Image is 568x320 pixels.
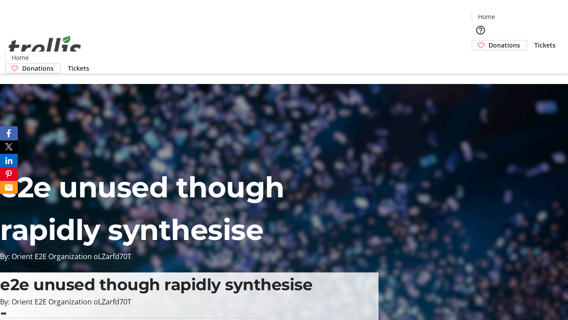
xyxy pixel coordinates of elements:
[6,53,34,62] a: Home
[12,53,29,62] span: Home
[5,63,61,73] a: Donations
[472,21,489,39] button: Help
[472,50,489,68] button: Cart
[527,40,563,50] a: Tickets
[5,26,84,70] img: Orient E2E Organization oLZarfd70T's Logo
[22,64,54,73] span: Donations
[489,40,520,50] span: Donations
[472,40,527,50] a: Donations
[472,12,501,21] a: Home
[61,64,96,73] a: Tickets
[68,64,89,73] span: Tickets
[478,12,495,21] span: Home
[534,40,556,50] span: Tickets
